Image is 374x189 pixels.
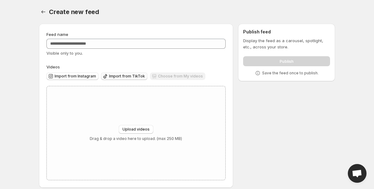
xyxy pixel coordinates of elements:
button: Import from TikTok [101,72,147,80]
span: Upload videos [122,127,150,132]
span: Import from Instagram [55,74,96,79]
p: Display the feed as a carousel, spotlight, etc., across your store. [243,37,330,50]
button: Import from Instagram [46,72,98,80]
span: Import from TikTok [109,74,145,79]
p: Save the feed once to publish. [262,71,319,76]
button: Upload videos [119,125,153,134]
span: Create new feed [49,8,99,16]
span: Visible only to you. [46,51,83,56]
span: Feed name [46,32,68,37]
h2: Publish feed [243,29,330,35]
button: Settings [39,7,48,16]
div: Open chat [348,164,367,183]
span: Videos [46,64,60,69]
p: Drag & drop a video here to upload. (max 250 MB) [90,136,182,141]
